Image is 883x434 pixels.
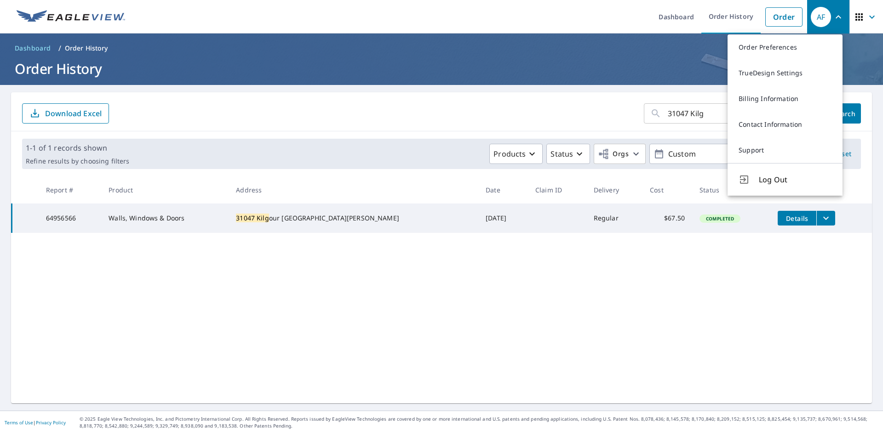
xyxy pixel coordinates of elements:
mark: 31047 Kilg [236,214,269,222]
li: / [58,43,61,54]
th: Cost [642,176,692,203]
th: Delivery [586,176,642,203]
a: Order Preferences [728,34,843,60]
a: Dashboard [11,41,55,56]
a: Privacy Policy [36,419,66,426]
th: Product [101,176,229,203]
p: Download Excel [45,108,102,118]
p: 1-1 of 1 records shown [26,142,129,153]
button: detailsBtn-64956566 [778,211,816,225]
nav: breadcrumb [11,41,872,56]
a: Support [728,137,843,163]
td: Walls, Windows & Doors [101,203,229,233]
button: Orgs [594,144,646,164]
span: Search [835,109,854,118]
p: Products [493,148,526,159]
span: Log Out [759,174,831,185]
button: Search [828,103,861,124]
span: Details [783,214,811,223]
th: Date [478,176,528,203]
div: AF [811,7,831,27]
th: Status [692,176,770,203]
p: © 2025 Eagle View Technologies, Inc. and Pictometry International Corp. All Rights Reserved. Repo... [80,416,878,429]
td: $67.50 [642,203,692,233]
span: Orgs [598,148,629,160]
p: Status [550,148,573,159]
span: Completed [700,215,740,222]
a: TrueDesign Settings [728,60,843,86]
p: | [5,420,66,425]
p: Refine results by choosing filters [26,157,129,165]
input: Address, Report #, Claim ID, etc. [668,101,803,126]
button: Products [489,144,543,164]
img: EV Logo [17,10,125,24]
button: Custom [649,144,787,164]
a: Terms of Use [5,419,33,426]
td: [DATE] [478,203,528,233]
td: 64956566 [39,203,101,233]
a: Contact Information [728,112,843,137]
button: Log Out [728,163,843,196]
span: Dashboard [15,44,51,53]
div: our [GEOGRAPHIC_DATA][PERSON_NAME] [236,214,471,223]
span: Reset [831,148,854,160]
h1: Order History [11,59,872,78]
button: filesDropdownBtn-64956566 [816,211,835,225]
button: Reset [828,144,857,164]
td: Regular [586,203,642,233]
a: Order [765,7,803,27]
a: Billing Information [728,86,843,112]
button: Status [546,144,590,164]
p: Custom [665,146,772,162]
button: Download Excel [22,103,109,124]
th: Address [229,176,478,203]
p: Order History [65,44,108,53]
th: Claim ID [528,176,586,203]
th: Report # [39,176,101,203]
